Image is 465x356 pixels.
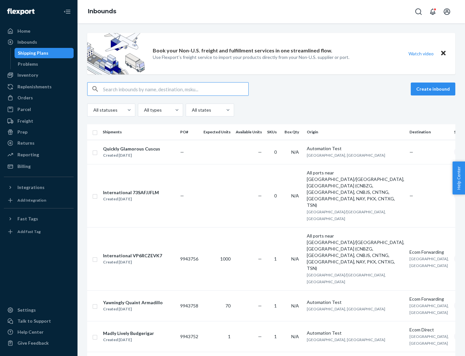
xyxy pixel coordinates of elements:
[258,193,262,198] span: —
[411,83,455,95] button: Create inbound
[409,149,413,155] span: —
[17,307,36,313] div: Settings
[17,151,39,158] div: Reporting
[153,54,349,61] p: Use Flexport’s freight service to import your products directly from your Non-U.S. supplier or port.
[83,2,121,21] ol: breadcrumbs
[18,50,48,56] div: Shipping Plans
[291,303,299,308] span: N/A
[7,8,35,15] img: Flexport logo
[409,296,449,302] div: Ecom Forwarding
[103,330,154,337] div: Madly Lively Budgerigar
[103,146,160,152] div: Quickly Glamorous Cuscus
[440,5,453,18] button: Open account menu
[4,338,74,348] button: Give Feedback
[100,124,178,140] th: Shipments
[307,233,404,272] div: All ports near [GEOGRAPHIC_DATA]/[GEOGRAPHIC_DATA], [GEOGRAPHIC_DATA] (CNBZG, [GEOGRAPHIC_DATA], ...
[103,299,163,306] div: Yawningly Quaint Armadillo
[304,124,407,140] th: Origin
[426,5,439,18] button: Open notifications
[180,149,184,155] span: —
[61,5,74,18] button: Close Navigation
[4,195,74,206] a: Add Integration
[307,330,404,336] div: Automation Test
[258,149,262,155] span: —
[225,303,231,308] span: 70
[17,163,31,170] div: Billing
[228,334,231,339] span: 1
[17,39,37,45] div: Inbounds
[4,138,74,148] a: Returns
[4,327,74,337] a: Help Center
[233,124,264,140] th: Available Units
[103,337,154,343] div: Created [DATE]
[153,47,332,54] p: Book your Non-U.S. freight and fulfillment services in one streamlined flow.
[258,303,262,308] span: —
[407,124,451,140] th: Destination
[4,37,74,47] a: Inbounds
[452,161,465,195] button: Help Center
[307,306,385,311] span: [GEOGRAPHIC_DATA], [GEOGRAPHIC_DATA]
[282,124,304,140] th: Box Qty
[191,107,192,113] input: All states
[220,256,231,261] span: 1000
[17,95,33,101] div: Orders
[17,106,31,113] div: Parcel
[4,93,74,103] a: Orders
[274,149,277,155] span: 0
[409,334,449,346] span: [GEOGRAPHIC_DATA], [GEOGRAPHIC_DATA]
[17,129,27,135] div: Prep
[291,149,299,155] span: N/A
[412,5,425,18] button: Open Search Box
[291,334,299,339] span: N/A
[17,118,33,124] div: Freight
[17,72,38,78] div: Inventory
[17,184,45,191] div: Integrations
[103,83,248,95] input: Search inbounds by name, destination, msku...
[409,303,449,315] span: [GEOGRAPHIC_DATA], [GEOGRAPHIC_DATA]
[4,182,74,193] button: Integrations
[404,49,438,58] button: Watch video
[4,104,74,115] a: Parcel
[307,145,404,152] div: Automation Test
[274,193,277,198] span: 0
[15,48,74,58] a: Shipping Plans
[178,227,201,290] td: 9943756
[409,256,449,268] span: [GEOGRAPHIC_DATA], [GEOGRAPHIC_DATA]
[307,337,385,342] span: [GEOGRAPHIC_DATA], [GEOGRAPHIC_DATA]
[178,321,201,352] td: 9943752
[439,49,448,58] button: Close
[18,61,38,67] div: Problems
[274,256,277,261] span: 1
[409,249,449,255] div: Ecom Forwarding
[409,193,413,198] span: —
[17,140,35,146] div: Returns
[258,256,262,261] span: —
[17,83,52,90] div: Replenishments
[17,197,46,203] div: Add Integration
[17,318,51,324] div: Talk to Support
[4,214,74,224] button: Fast Tags
[17,216,38,222] div: Fast Tags
[274,334,277,339] span: 1
[103,252,162,259] div: International VP6RCZEVK7
[103,196,159,202] div: Created [DATE]
[17,28,30,34] div: Home
[4,316,74,326] a: Talk to Support
[4,305,74,315] a: Settings
[17,340,49,346] div: Give Feedback
[4,70,74,80] a: Inventory
[291,193,299,198] span: N/A
[307,299,404,306] div: Automation Test
[409,327,449,333] div: Ecom Direct
[274,303,277,308] span: 1
[103,152,160,159] div: Created [DATE]
[4,150,74,160] a: Reporting
[17,329,44,335] div: Help Center
[15,59,74,69] a: Problems
[17,229,41,234] div: Add Fast Tag
[103,189,159,196] div: International 73SAFJJFLM
[4,227,74,237] a: Add Fast Tag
